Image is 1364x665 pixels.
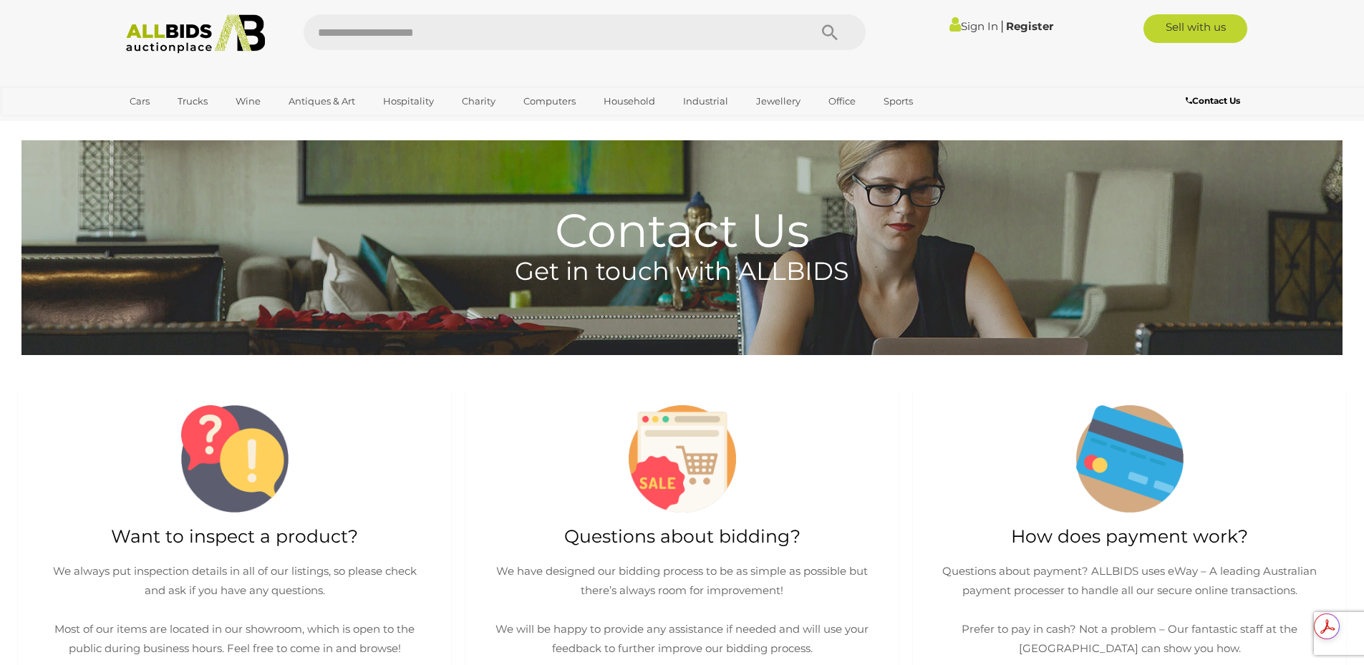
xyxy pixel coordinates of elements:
[1186,95,1240,106] b: Contact Us
[1000,18,1004,34] span: |
[226,89,270,113] a: Wine
[1006,19,1053,33] a: Register
[118,14,274,54] img: Allbids.com.au
[1186,93,1244,109] a: Contact Us
[874,89,922,113] a: Sports
[1143,14,1247,43] a: Sell with us
[480,527,884,547] h2: Questions about bidding?
[1076,405,1184,513] img: payment-questions.png
[819,89,865,113] a: Office
[453,89,505,113] a: Charity
[21,258,1343,286] h4: Get in touch with ALLBIDS
[168,89,217,113] a: Trucks
[674,89,737,113] a: Industrial
[181,405,289,513] img: questions.png
[374,89,443,113] a: Hospitality
[594,89,664,113] a: Household
[794,14,866,50] button: Search
[629,405,736,513] img: sale-questions.png
[120,113,241,137] a: [GEOGRAPHIC_DATA]
[494,561,870,658] p: We have designed our bidding process to be as simple as possible but there’s always room for impr...
[279,89,364,113] a: Antiques & Art
[32,527,437,547] h2: Want to inspect a product?
[942,561,1317,658] p: Questions about payment? ALLBIDS uses eWay – A leading Australian payment processer to handle all...
[949,19,998,33] a: Sign In
[514,89,585,113] a: Computers
[21,140,1343,256] h1: Contact Us
[747,89,810,113] a: Jewellery
[120,89,159,113] a: Cars
[927,527,1332,547] h2: How does payment work?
